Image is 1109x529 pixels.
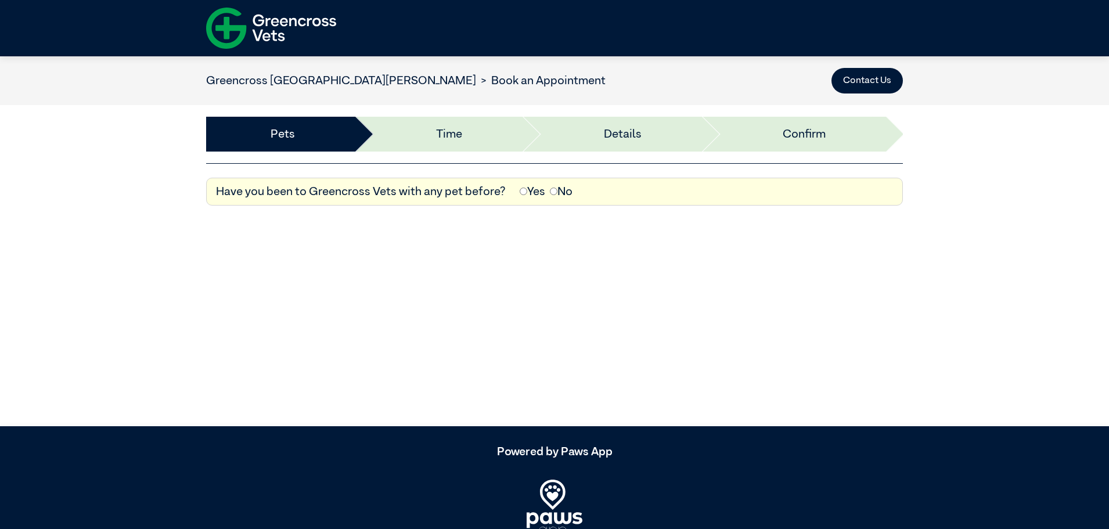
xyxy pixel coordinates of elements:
[476,72,606,89] li: Book an Appointment
[831,68,903,93] button: Contact Us
[550,188,557,195] input: No
[216,183,506,200] label: Have you been to Greencross Vets with any pet before?
[520,183,545,200] label: Yes
[206,72,606,89] nav: breadcrumb
[206,445,903,459] h5: Powered by Paws App
[206,3,336,53] img: f-logo
[520,188,527,195] input: Yes
[271,125,295,143] a: Pets
[206,75,476,87] a: Greencross [GEOGRAPHIC_DATA][PERSON_NAME]
[550,183,572,200] label: No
